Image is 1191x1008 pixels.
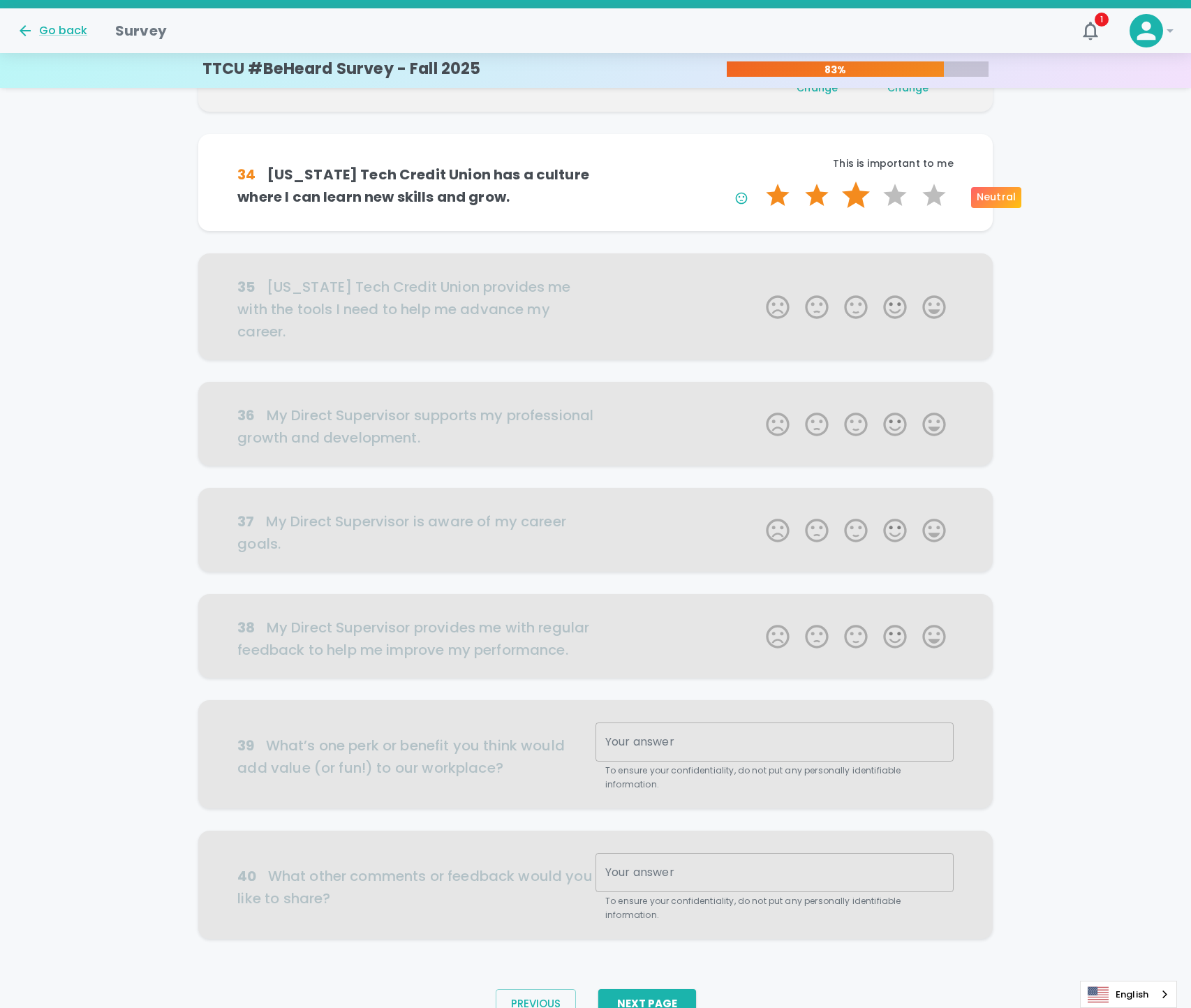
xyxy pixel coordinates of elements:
p: 83% [727,63,945,77]
p: This is important to me [595,156,954,170]
a: English [1081,981,1176,1007]
button: 1 [1074,14,1107,47]
h1: Survey [115,20,167,42]
button: Go back [17,22,87,39]
span: Change [797,81,838,95]
h4: TTCU #BeHeard Survey - Fall 2025 [202,59,481,79]
div: Neutral [971,187,1021,208]
h6: [US_STATE] Tech Credit Union has a culture where I can learn new skills and grow. [237,163,595,208]
span: 1 [1095,13,1109,27]
div: Language [1080,981,1177,1008]
div: 34 [237,163,256,186]
aside: Language selected: English [1080,981,1177,1008]
span: Change [887,81,929,95]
